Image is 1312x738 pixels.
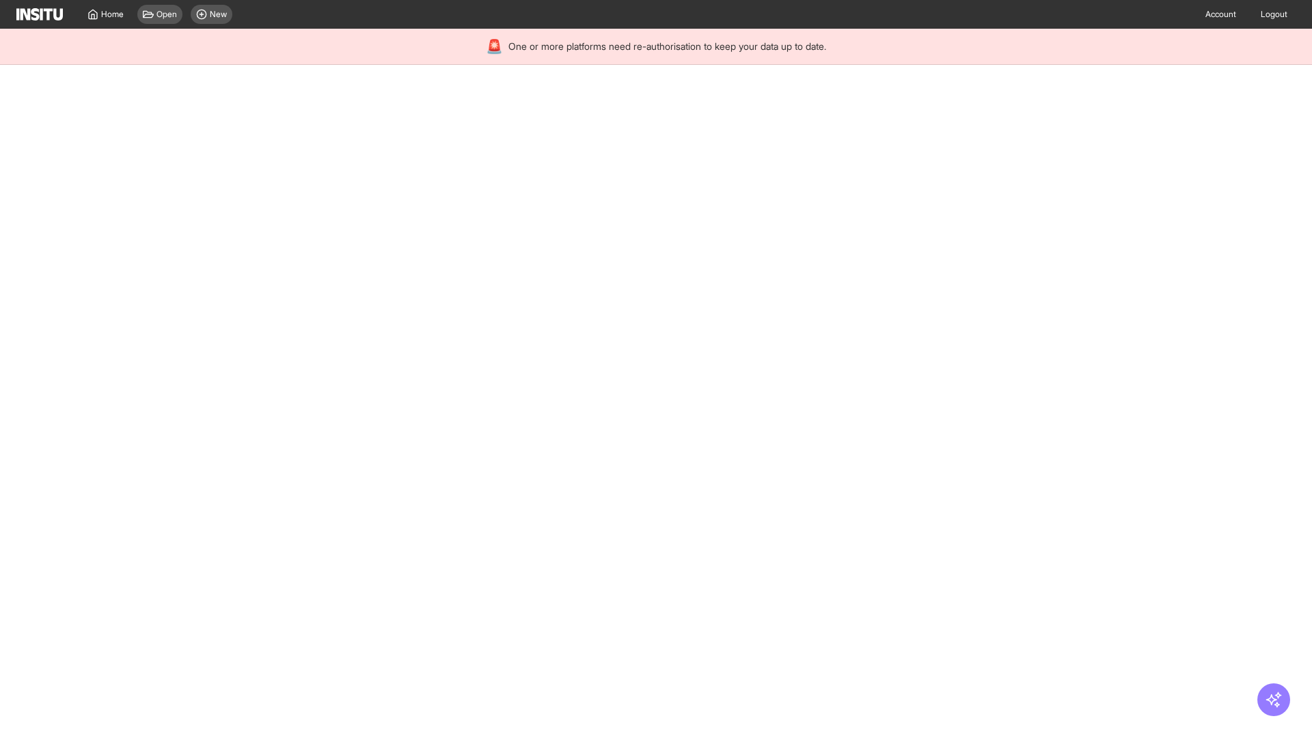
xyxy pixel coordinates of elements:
[16,8,63,20] img: Logo
[101,9,124,20] span: Home
[156,9,177,20] span: Open
[508,40,826,53] span: One or more platforms need re-authorisation to keep your data up to date.
[486,37,503,56] div: 🚨
[210,9,227,20] span: New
